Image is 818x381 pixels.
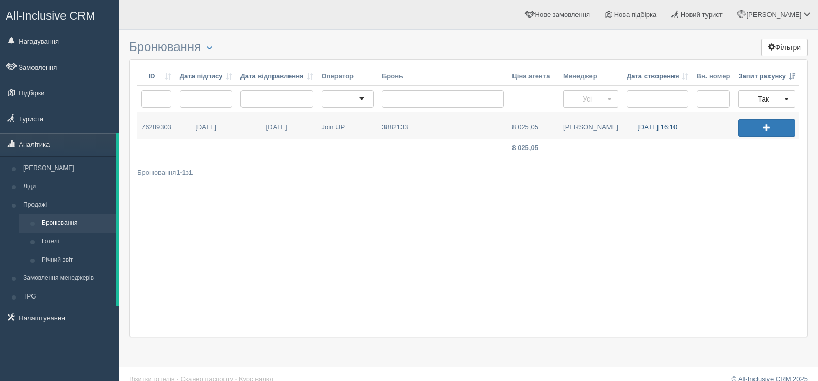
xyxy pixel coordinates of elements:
[19,159,116,178] a: [PERSON_NAME]
[141,72,171,81] a: ID
[559,68,622,86] th: Менеджер
[317,112,378,139] a: Join UP
[614,11,657,19] span: Нова підбірка
[508,112,559,139] a: 8 025,05
[19,269,116,288] a: Замовлення менеджерів
[37,214,116,233] a: Бронювання
[738,90,795,108] button: Так
[19,196,116,214] a: Продажі
[745,94,782,104] span: Так
[236,112,317,139] a: [DATE]
[622,112,693,139] a: [DATE] 16:10
[378,112,508,139] a: 3882133
[508,139,559,157] td: 8 025,05
[693,68,734,86] th: Вн. номер
[19,288,116,306] a: TPG
[627,72,688,81] a: Дата створення
[19,177,116,196] a: Ліди
[176,169,186,176] b: 1-1
[746,11,801,19] span: [PERSON_NAME]
[378,68,508,86] th: Бронь
[37,233,116,251] a: Готелі
[681,11,723,19] span: Новий турист
[240,72,313,81] a: Дата відправлення
[563,90,618,108] button: Усі
[189,169,193,176] b: 1
[180,72,232,81] a: Дата підпису
[761,39,808,56] button: Фільтри
[37,251,116,270] a: Річний звіт
[1,1,118,29] a: All-Inclusive CRM
[535,11,590,19] span: Нове замовлення
[6,9,95,22] span: All-Inclusive CRM
[570,94,605,104] span: Усі
[175,112,236,139] a: [DATE]
[129,40,808,54] h3: Бронювання
[559,112,622,139] a: [PERSON_NAME]
[508,68,559,86] th: Ціна агента
[137,112,175,139] a: 76289303
[317,68,378,86] th: Оператор
[738,72,795,81] a: Запит рахунку
[137,168,799,177] div: Бронювання з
